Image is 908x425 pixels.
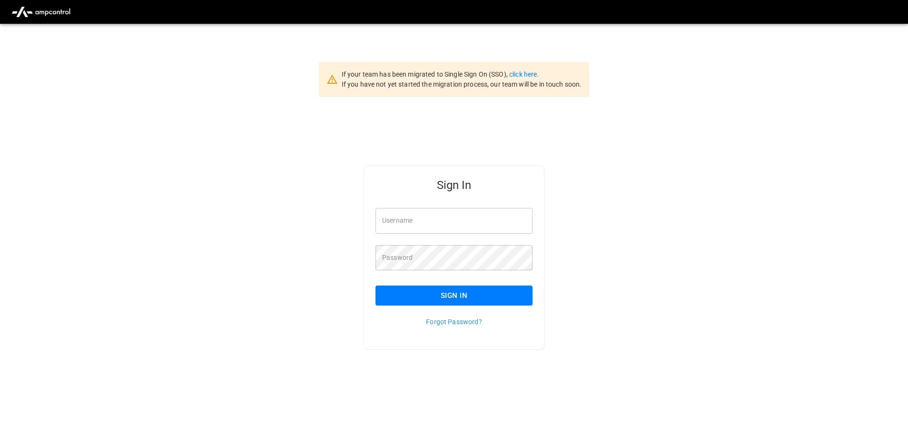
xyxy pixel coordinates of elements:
[509,70,539,78] a: click here.
[375,317,533,326] p: Forgot Password?
[8,3,74,21] img: ampcontrol.io logo
[375,178,533,193] h5: Sign In
[375,286,533,306] button: Sign In
[342,70,509,78] span: If your team has been migrated to Single Sign On (SSO),
[342,80,582,88] span: If you have not yet started the migration process, our team will be in touch soon.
